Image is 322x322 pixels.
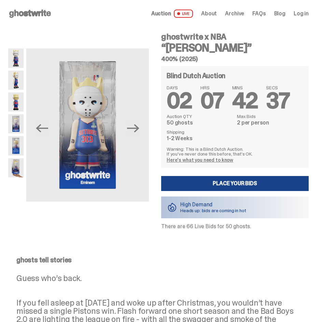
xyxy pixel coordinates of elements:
[161,33,309,41] h4: ghostwrite x NBA
[167,147,303,156] p: Warning: This is a Blind Dutch Auction. If you’ve never done this before, that’s OK.
[266,85,290,90] span: SECS
[151,10,193,18] a: Auction LIVE
[8,114,24,133] img: Eminem_NBA_400_12.png
[232,87,258,115] span: 42
[266,87,290,115] span: 37
[294,11,309,16] a: Log in
[274,11,285,16] a: Blog
[8,136,24,155] img: Eminem_NBA_400_13.png
[149,48,271,202] img: Eminem_NBA_400_13.png
[232,85,258,90] span: MINS
[161,42,309,53] h3: “[PERSON_NAME]”
[161,56,309,62] h5: 400% (2025)
[161,176,309,191] a: Place your Bids
[167,85,192,90] span: DAYS
[161,224,309,229] p: There are 66 Live Bids for 50 ghosts.
[167,130,233,134] dt: Shipping
[167,87,192,115] span: 02
[252,11,266,16] a: FAQs
[174,10,193,18] span: LIVE
[200,87,224,115] span: 07
[16,257,300,263] p: ghosts tell stories
[201,11,217,16] a: About
[167,72,225,79] h4: Blind Dutch Auction
[237,114,303,119] dt: Max Bids
[151,11,171,16] span: Auction
[26,48,149,202] img: Eminem_NBA_400_12.png
[8,92,24,112] img: Copy%20of%20Eminem_NBA_400_6.png
[237,120,303,126] dd: 2 per person
[167,157,233,163] a: Here's what you need to know
[167,114,233,119] dt: Auction QTY
[34,121,50,136] button: Previous
[167,120,233,126] dd: 50 ghosts
[8,158,24,177] img: eminem%20scale.png
[8,71,24,90] img: Copy%20of%20Eminem_NBA_400_3.png
[180,202,246,207] p: High Demand
[200,85,224,90] span: HRS
[180,208,246,213] p: Heads up: bids are coming in hot
[8,48,24,68] img: Copy%20of%20Eminem_NBA_400_1.png
[225,11,244,16] a: Archive
[126,121,141,136] button: Next
[167,136,233,141] dd: 1-2 Weeks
